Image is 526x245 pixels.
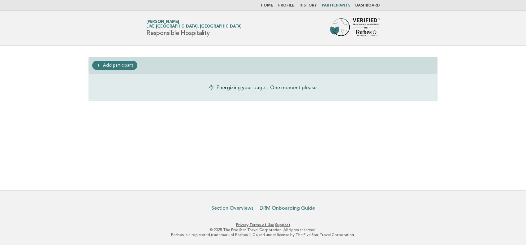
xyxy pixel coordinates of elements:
a: [PERSON_NAME]Live [GEOGRAPHIC_DATA], [GEOGRAPHIC_DATA] [146,20,242,28]
img: Forbes Travel Guide [330,18,380,38]
a: History [300,4,317,7]
a: DRM Onboarding Guide [260,205,315,211]
a: Add participant [92,61,137,70]
a: Terms of Use [249,223,274,227]
p: · · [74,222,452,227]
a: Section Overviews [211,205,253,211]
h1: Responsible Hospitality [146,20,242,36]
p: Energizing your page... One moment please. [217,84,318,91]
a: Participants [322,4,350,7]
p: Forbes is a registered trademark of Forbes LLC used under license by The Five Star Travel Corpora... [74,232,452,237]
span: Live [GEOGRAPHIC_DATA], [GEOGRAPHIC_DATA] [146,25,242,29]
a: Dashboard [355,4,380,7]
a: Home [261,4,273,7]
p: © 2025 The Five Star Travel Corporation. All rights reserved. [74,227,452,232]
a: Privacy [236,223,248,227]
a: Profile [278,4,295,7]
a: Support [275,223,290,227]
